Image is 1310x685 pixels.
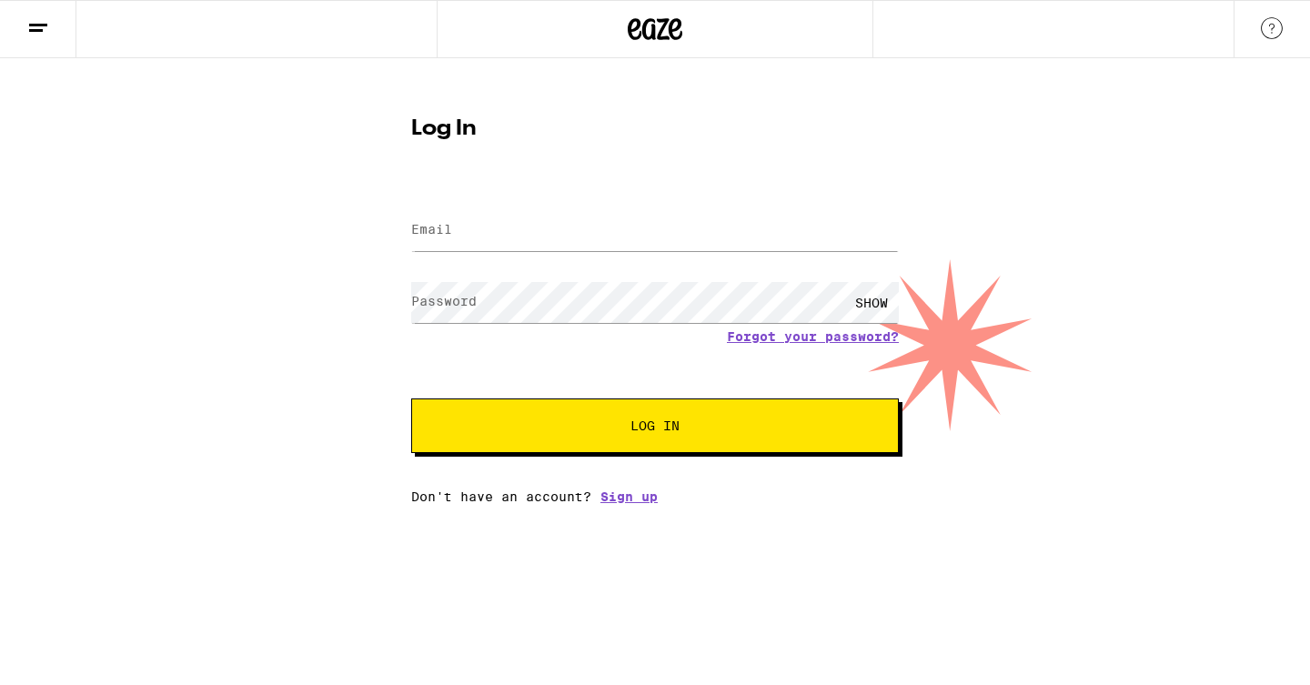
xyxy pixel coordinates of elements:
[411,118,899,140] h1: Log In
[411,489,899,504] div: Don't have an account?
[411,210,899,251] input: Email
[844,282,899,323] div: SHOW
[411,398,899,453] button: Log In
[600,489,658,504] a: Sign up
[411,222,452,237] label: Email
[727,329,899,344] a: Forgot your password?
[630,419,680,432] span: Log In
[411,294,477,308] label: Password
